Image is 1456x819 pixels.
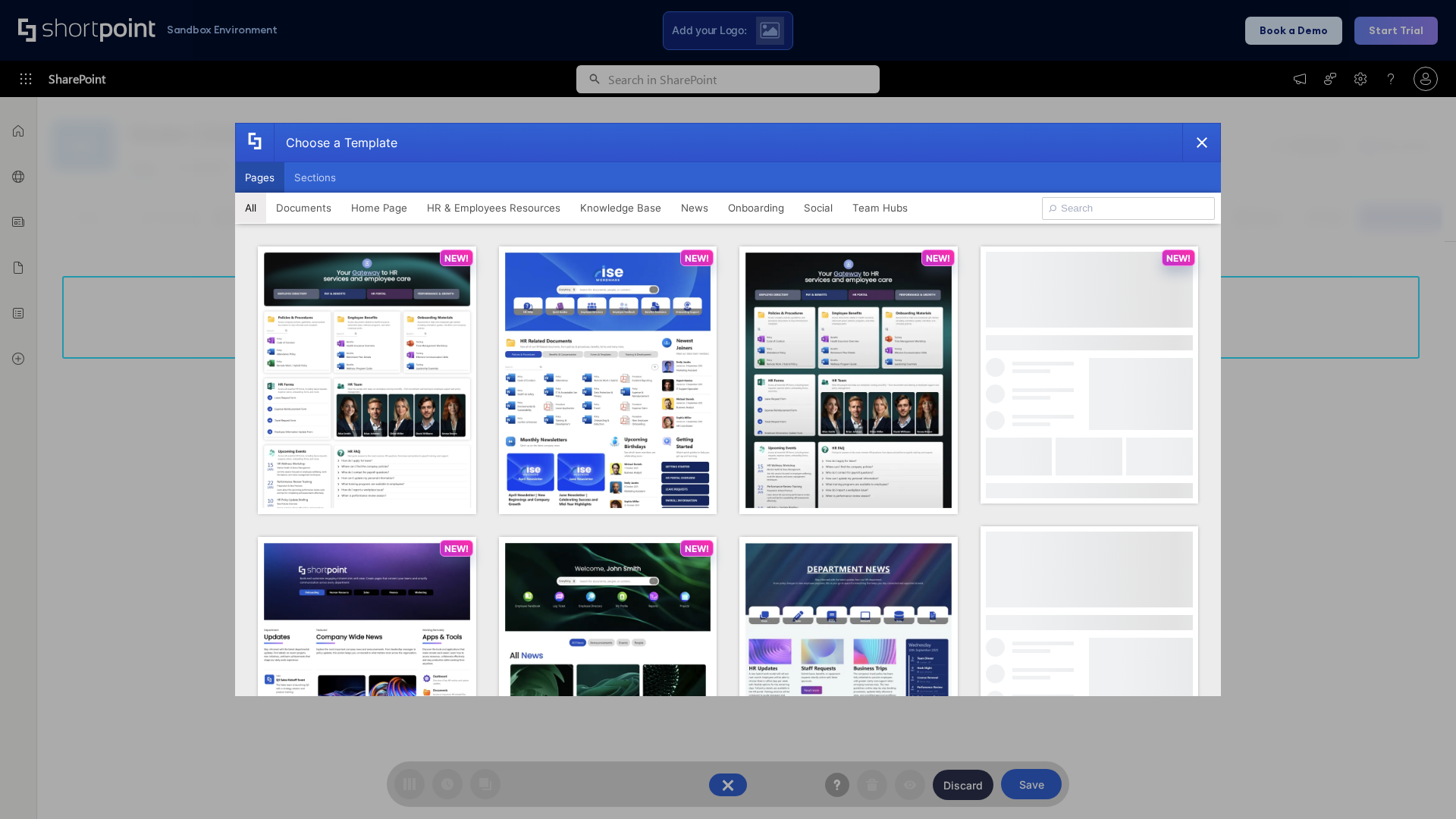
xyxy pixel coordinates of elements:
p: NEW! [1166,253,1191,264]
button: Home Page [341,193,417,223]
button: Team Hubs [843,193,918,223]
div: Choose a Template [274,124,397,162]
button: Social [794,193,843,223]
button: Sections [284,162,346,193]
p: NEW! [444,253,469,264]
button: Knowledge Base [570,193,671,223]
div: template selector [235,123,1221,696]
p: NEW! [926,253,950,264]
button: Onboarding [718,193,794,223]
input: Search [1042,197,1215,220]
p: NEW! [685,543,709,554]
p: NEW! [685,253,709,264]
iframe: Chat Widget [1380,746,1456,819]
button: HR & Employees Resources [417,193,570,223]
button: News [671,193,718,223]
p: NEW! [444,543,469,554]
button: All [235,193,266,223]
button: Documents [266,193,341,223]
button: Pages [235,162,284,193]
